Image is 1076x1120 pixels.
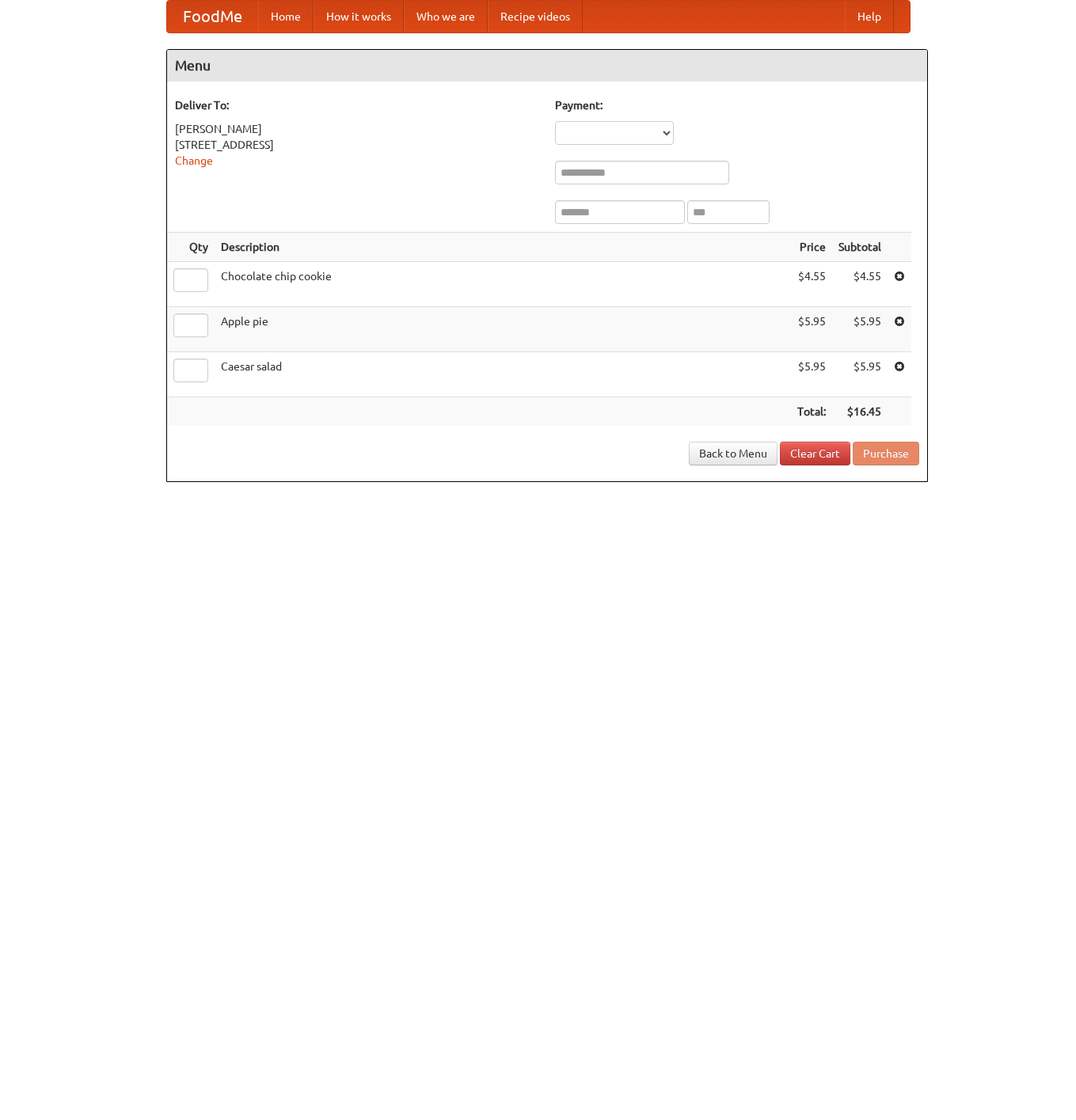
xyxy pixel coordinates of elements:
[215,262,791,307] td: Chocolate chip cookie
[167,50,927,82] h4: Menu
[791,233,832,262] th: Price
[791,397,832,427] th: Total:
[853,442,919,465] button: Purchase
[791,307,832,352] td: $5.95
[314,1,404,32] a: How it works
[215,233,791,262] th: Description
[791,262,832,307] td: $4.55
[167,1,258,32] a: FoodMe
[175,97,539,113] h5: Deliver To:
[488,1,583,32] a: Recipe videos
[555,97,919,113] h5: Payment:
[832,262,888,307] td: $4.55
[832,307,888,352] td: $5.95
[175,137,539,153] div: [STREET_ADDRESS]
[832,352,888,397] td: $5.95
[215,352,791,397] td: Caesar salad
[167,233,215,262] th: Qty
[215,307,791,352] td: Apple pie
[689,442,778,465] a: Back to Menu
[175,154,213,167] a: Change
[832,397,888,427] th: $16.45
[175,121,539,137] div: [PERSON_NAME]
[832,233,888,262] th: Subtotal
[780,442,850,465] a: Clear Cart
[791,352,832,397] td: $5.95
[404,1,488,32] a: Who we are
[258,1,314,32] a: Home
[845,1,894,32] a: Help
